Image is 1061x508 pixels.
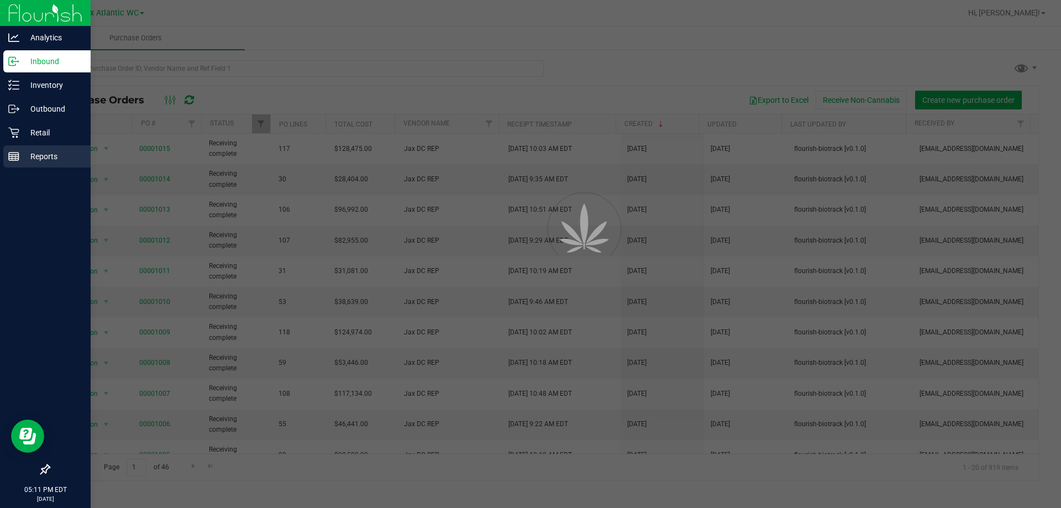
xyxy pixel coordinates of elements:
[11,420,44,453] iframe: Resource center
[19,102,86,116] p: Outbound
[8,151,19,162] inline-svg: Reports
[19,78,86,92] p: Inventory
[8,32,19,43] inline-svg: Analytics
[19,55,86,68] p: Inbound
[8,80,19,91] inline-svg: Inventory
[8,56,19,67] inline-svg: Inbound
[5,485,86,495] p: 05:11 PM EDT
[19,150,86,163] p: Reports
[8,127,19,138] inline-svg: Retail
[5,495,86,503] p: [DATE]
[19,126,86,139] p: Retail
[19,31,86,44] p: Analytics
[8,103,19,114] inline-svg: Outbound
